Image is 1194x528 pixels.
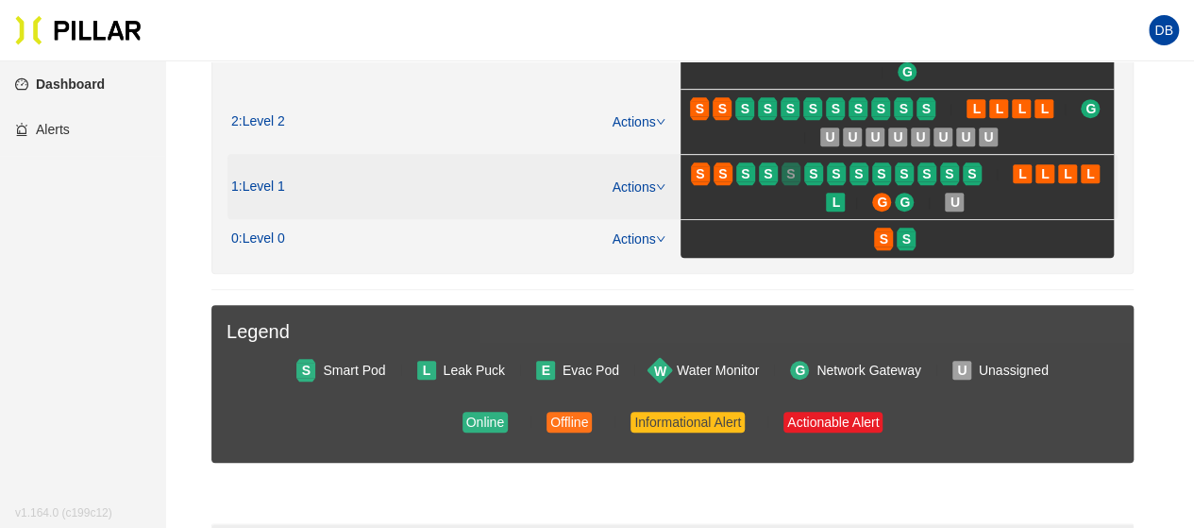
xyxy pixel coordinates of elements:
[696,163,704,184] span: S
[945,163,953,184] span: S
[634,412,741,433] div: Informational Alert
[654,360,666,381] span: W
[550,412,588,433] div: Offline
[902,229,911,249] span: S
[809,98,817,119] span: S
[15,15,142,45] img: Pillar Technologies
[1085,98,1096,119] span: G
[239,179,285,196] span: : Level 1
[613,179,665,195] a: Actions
[15,122,70,137] a: alertAlerts
[950,192,960,213] span: U
[718,98,727,119] span: S
[938,127,948,147] span: U
[854,163,863,184] span: S
[302,360,311,381] span: S
[900,163,908,184] span: S
[967,163,976,184] span: S
[893,127,902,147] span: U
[961,127,970,147] span: U
[423,360,431,381] span: L
[900,98,908,119] span: S
[880,229,888,249] span: S
[231,113,285,130] div: 2
[902,61,913,82] span: G
[787,412,879,433] div: Actionable Alert
[542,360,550,381] span: E
[1018,163,1027,184] span: L
[957,360,967,381] span: U
[832,192,840,213] span: L
[656,182,665,192] span: down
[979,360,1049,381] div: Unassigned
[741,163,749,184] span: S
[1017,98,1026,119] span: L
[877,98,885,119] span: S
[227,320,1118,344] h3: Legend
[825,127,834,147] span: U
[444,360,505,381] div: Leak Puck
[239,230,285,247] span: : Level 0
[854,98,863,119] span: S
[786,98,795,119] span: S
[984,127,993,147] span: U
[677,360,759,381] div: Water Monitor
[231,179,285,196] div: 1
[231,230,285,247] div: 0
[995,98,1003,119] span: L
[832,163,840,184] span: S
[816,360,920,381] div: Network Gateway
[696,98,704,119] span: S
[656,234,665,244] span: down
[764,98,772,119] span: S
[795,360,805,381] span: G
[15,77,105,92] a: dashboardDashboard
[922,163,931,184] span: S
[1064,163,1072,184] span: L
[1040,98,1049,119] span: L
[832,98,840,119] span: S
[870,127,880,147] span: U
[466,412,504,433] div: Online
[1041,163,1050,184] span: L
[656,117,665,127] span: down
[877,192,887,213] span: G
[613,49,665,64] a: Actions
[877,163,885,184] span: S
[613,114,665,129] a: Actions
[900,192,910,213] span: G
[916,127,925,147] span: U
[323,360,385,381] div: Smart Pod
[239,113,285,130] span: : Level 2
[786,163,795,184] span: S
[848,127,857,147] span: U
[809,163,817,184] span: S
[1086,163,1095,184] span: L
[613,231,665,247] a: Actions
[741,98,749,119] span: S
[718,163,727,184] span: S
[764,163,772,184] span: S
[1154,15,1172,45] span: DB
[563,360,619,381] div: Evac Pod
[972,98,981,119] span: L
[922,98,931,119] span: S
